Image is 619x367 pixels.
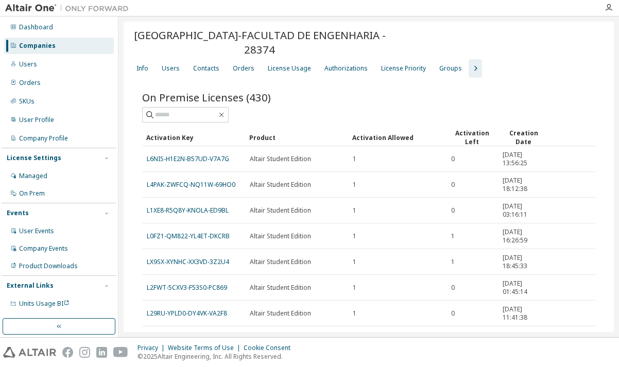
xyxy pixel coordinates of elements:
[352,129,442,146] div: Activation Allowed
[147,232,230,240] a: L0FZ1-QM822-YL4ET-DKCRB
[250,309,311,318] span: Altair Student Edition
[5,3,134,13] img: Altair One
[250,232,311,240] span: Altair Student Edition
[3,347,56,358] img: altair_logo.svg
[503,228,545,244] span: [DATE] 16:26:59
[7,154,61,162] div: License Settings
[249,129,344,146] div: Product
[250,181,311,189] span: Altair Student Edition
[353,232,356,240] span: 1
[147,257,229,266] a: LX9SX-XYNHC-XX3VD-3Z2U4
[503,177,545,193] span: [DATE] 18:12:38
[502,129,545,146] div: Creation Date
[353,284,356,292] span: 1
[113,347,128,358] img: youtube.svg
[137,344,168,352] div: Privacy
[19,299,70,308] span: Units Usage BI
[19,23,53,31] div: Dashboard
[19,262,78,270] div: Product Downloads
[250,258,311,266] span: Altair Student Edition
[250,284,311,292] span: Altair Student Edition
[147,206,229,215] a: L1XE8-R5Q8Y-KNOLA-ED9BL
[193,64,219,73] div: Contacts
[324,64,368,73] div: Authorizations
[19,227,54,235] div: User Events
[168,344,244,352] div: Website Terms of Use
[19,116,54,124] div: User Profile
[451,129,494,146] div: Activation Left
[19,42,56,50] div: Companies
[503,331,545,347] span: [DATE] 21:18:17
[439,64,462,73] div: Groups
[19,244,68,253] div: Company Events
[146,129,241,146] div: Activation Key
[137,352,297,361] p: © 2025 Altair Engineering, Inc. All Rights Reserved.
[130,28,390,57] span: [GEOGRAPHIC_DATA]-FACULTAD DE ENGENHARIA - 28374
[19,79,41,87] div: Orders
[250,206,311,215] span: Altair Student Edition
[162,64,180,73] div: Users
[62,347,73,358] img: facebook.svg
[244,344,297,352] div: Cookie Consent
[451,284,455,292] span: 0
[19,97,35,106] div: SKUs
[7,282,54,290] div: External Links
[250,155,311,163] span: Altair Student Edition
[451,258,455,266] span: 1
[147,309,227,318] a: L29RU-YPLD0-DY4VK-VA2F8
[451,155,455,163] span: 0
[353,258,356,266] span: 1
[353,181,356,189] span: 1
[96,347,107,358] img: linkedin.svg
[381,64,426,73] div: License Priority
[147,283,227,292] a: L2FWT-5CXV3-F53S0-PC869
[7,209,29,217] div: Events
[19,60,37,68] div: Users
[503,202,545,219] span: [DATE] 03:16:11
[142,90,271,104] span: On Premise Licenses (430)
[503,279,545,296] span: [DATE] 01:45:14
[353,309,356,318] span: 1
[503,151,545,167] span: [DATE] 13:56:25
[503,305,545,322] span: [DATE] 11:41:38
[353,206,356,215] span: 1
[147,180,235,189] a: L4PAK-ZWFCQ-NQ11W-69HO0
[147,154,229,163] a: L6NIS-H1E2N-B57UD-V7A7G
[79,347,90,358] img: instagram.svg
[233,64,254,73] div: Orders
[353,155,356,163] span: 1
[503,254,545,270] span: [DATE] 18:45:33
[451,309,455,318] span: 0
[19,134,68,143] div: Company Profile
[19,189,45,198] div: On Prem
[451,181,455,189] span: 0
[268,64,311,73] div: License Usage
[451,232,455,240] span: 1
[451,206,455,215] span: 0
[136,64,148,73] div: Info
[19,172,47,180] div: Managed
